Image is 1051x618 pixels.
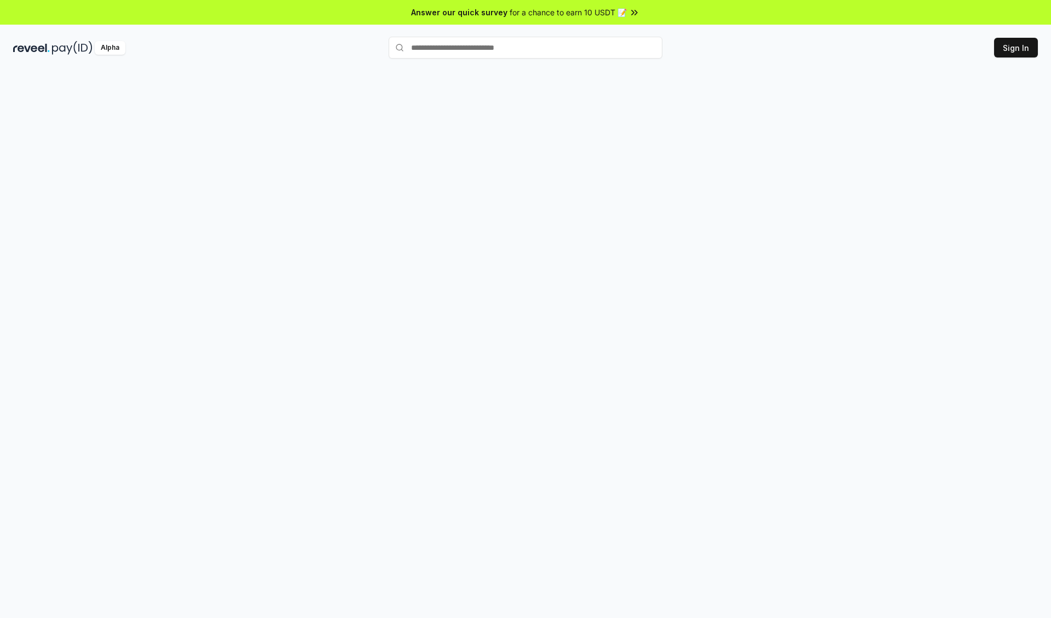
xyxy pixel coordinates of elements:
img: reveel_dark [13,41,50,55]
div: Alpha [95,41,125,55]
button: Sign In [994,38,1038,57]
img: pay_id [52,41,93,55]
span: for a chance to earn 10 USDT 📝 [510,7,627,18]
span: Answer our quick survey [411,7,507,18]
